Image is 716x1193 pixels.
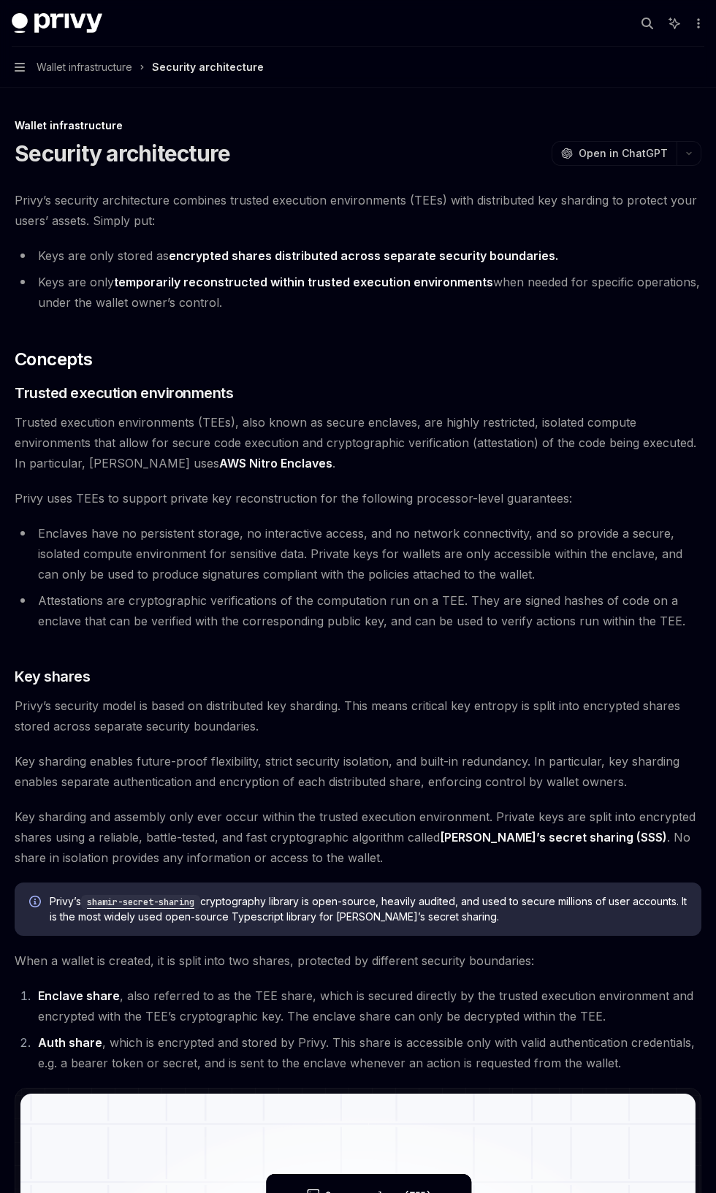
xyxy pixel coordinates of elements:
span: Trusted execution environments [15,383,233,403]
h1: Security architecture [15,140,230,167]
a: [PERSON_NAME]’s secret sharing (SSS) [440,830,667,845]
img: dark logo [12,13,102,34]
div: Wallet infrastructure [15,118,701,133]
li: Enclaves have no persistent storage, no interactive access, and no network connectivity, and so p... [15,523,701,584]
li: , which is encrypted and stored by Privy. This share is accessible only with valid authentication... [34,1032,701,1073]
li: , also referred to as the TEE share, which is secured directly by the trusted execution environme... [34,986,701,1026]
button: Open in ChatGPT [552,141,677,166]
strong: encrypted shares distributed across separate security boundaries. [169,248,558,263]
span: Key sharding and assembly only ever occur within the trusted execution environment. Private keys ... [15,807,701,868]
span: Key shares [15,666,90,687]
span: Privy’s cryptography library is open-source, heavily audited, and used to secure millions of user... [50,894,687,924]
li: Attestations are cryptographic verifications of the computation run on a TEE. They are signed has... [15,590,701,631]
span: Privy uses TEEs to support private key reconstruction for the following processor-level guarantees: [15,488,701,508]
li: Keys are only stored as [15,245,701,266]
code: shamir-secret-sharing [81,895,200,910]
strong: Enclave share [38,988,120,1003]
span: Open in ChatGPT [579,146,668,161]
span: Key sharding enables future-proof flexibility, strict security isolation, and built-in redundancy... [15,751,701,792]
a: AWS Nitro Enclaves [219,456,332,471]
span: Concepts [15,348,92,371]
svg: Info [29,896,44,910]
span: Wallet infrastructure [37,58,132,76]
span: When a wallet is created, it is split into two shares, protected by different security boundaries: [15,950,701,971]
button: More actions [690,13,704,34]
div: Security architecture [152,58,264,76]
span: Trusted execution environments (TEEs), also known as secure enclaves, are highly restricted, isol... [15,412,701,473]
a: shamir-secret-sharing [81,895,200,907]
span: Privy’s security architecture combines trusted execution environments (TEEs) with distributed key... [15,190,701,231]
strong: temporarily reconstructed within trusted execution environments [114,275,493,289]
li: Keys are only when needed for specific operations, under the wallet owner’s control. [15,272,701,313]
span: Privy’s security model is based on distributed key sharding. This means critical key entropy is s... [15,695,701,736]
strong: Auth share [38,1035,102,1050]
